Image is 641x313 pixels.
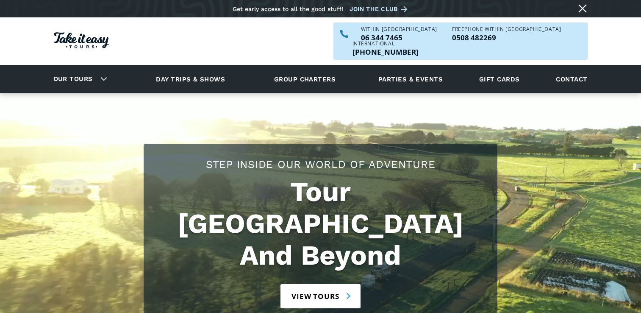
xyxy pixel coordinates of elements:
div: International [352,41,419,46]
a: Gift cards [475,67,524,91]
div: Our tours [43,67,114,91]
a: Call us freephone within NZ on 0508482269 [452,34,561,41]
a: Call us outside of NZ on +6463447465 [352,48,419,56]
a: Group charters [264,67,346,91]
a: Homepage [54,28,109,55]
a: Our tours [47,69,99,89]
p: 0508 482269 [452,34,561,41]
div: Get early access to all the good stuff! [233,6,343,12]
h2: Step Inside Our World Of Adventure [152,157,489,172]
a: Parties & events [374,67,447,91]
a: Contact [552,67,591,91]
a: Day trips & shows [145,67,236,91]
p: [PHONE_NUMBER] [352,48,419,56]
a: Close message [576,2,589,15]
h1: Tour [GEOGRAPHIC_DATA] And Beyond [152,176,489,271]
a: View tours [280,284,361,308]
div: Freephone WITHIN [GEOGRAPHIC_DATA] [452,27,561,32]
a: Call us within NZ on 063447465 [361,34,437,41]
div: WITHIN [GEOGRAPHIC_DATA] [361,27,437,32]
a: Join the club [350,4,411,14]
p: 06 344 7465 [361,34,437,41]
img: Take it easy Tours logo [54,32,109,48]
